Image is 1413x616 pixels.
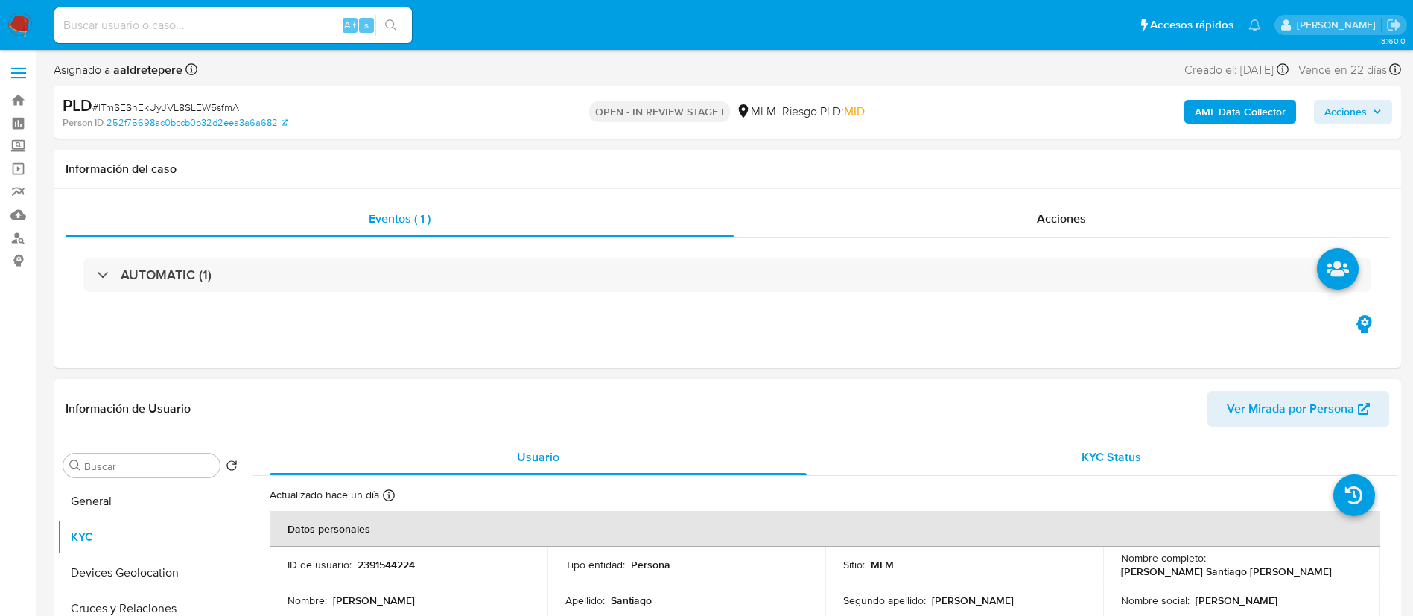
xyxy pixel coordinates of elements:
[270,488,379,502] p: Actualizado hace un día
[92,100,239,115] span: # lTmSEShEkUyJVL8SLEW5sfmA
[1184,100,1296,124] button: AML Data Collector
[69,460,81,471] button: Buscar
[358,558,415,571] p: 2391544224
[57,555,244,591] button: Devices Geolocation
[1386,17,1402,33] a: Salir
[1292,60,1295,80] span: -
[344,18,356,32] span: Alt
[1121,565,1332,578] p: [PERSON_NAME] Santiago [PERSON_NAME]
[843,594,926,607] p: Segundo apellido :
[1227,391,1354,427] span: Ver Mirada por Persona
[782,104,865,120] span: Riesgo PLD:
[369,210,431,227] span: Eventos ( 1 )
[63,116,104,130] b: Person ID
[871,558,894,571] p: MLM
[226,460,238,476] button: Volver al orden por defecto
[1150,17,1233,33] span: Accesos rápidos
[631,558,670,571] p: Persona
[84,460,214,473] input: Buscar
[288,558,352,571] p: ID de usuario :
[1324,100,1367,124] span: Acciones
[1121,594,1190,607] p: Nombre social :
[1196,594,1277,607] p: [PERSON_NAME]
[54,62,182,78] span: Asignado a
[565,558,625,571] p: Tipo entidad :
[1121,551,1206,565] p: Nombre completo :
[66,162,1389,177] h1: Información del caso
[107,116,288,130] a: 252f75698ac0bccb0b32d2eea3a6a682
[63,93,92,117] b: PLD
[736,104,776,120] div: MLM
[54,16,412,35] input: Buscar usuario o caso...
[844,103,865,120] span: MID
[1195,100,1286,124] b: AML Data Collector
[1298,62,1387,78] span: Vence en 22 días
[66,401,191,416] h1: Información de Usuario
[288,594,327,607] p: Nombre :
[1248,19,1261,31] a: Notificaciones
[375,15,406,36] button: search-icon
[611,594,652,607] p: Santiago
[1082,448,1141,466] span: KYC Status
[565,594,605,607] p: Apellido :
[270,511,1380,547] th: Datos personales
[517,448,559,466] span: Usuario
[83,258,1371,292] div: AUTOMATIC (1)
[1207,391,1389,427] button: Ver Mirada por Persona
[364,18,369,32] span: s
[1184,60,1289,80] div: Creado el: [DATE]
[1037,210,1086,227] span: Acciones
[1297,18,1381,32] p: alicia.aldreteperez@mercadolibre.com.mx
[121,267,212,283] h3: AUTOMATIC (1)
[333,594,415,607] p: [PERSON_NAME]
[57,519,244,555] button: KYC
[843,558,865,571] p: Sitio :
[1314,100,1392,124] button: Acciones
[57,483,244,519] button: General
[110,61,182,78] b: aaldretepere
[589,101,730,122] p: OPEN - IN REVIEW STAGE I
[932,594,1014,607] p: [PERSON_NAME]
